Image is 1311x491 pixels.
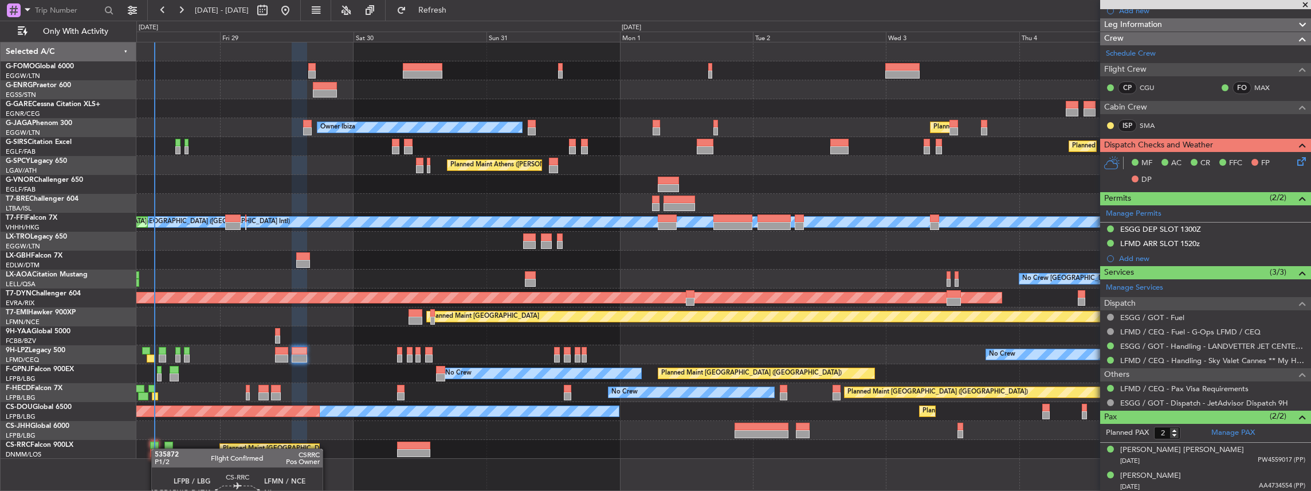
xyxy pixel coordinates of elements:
[1120,239,1200,248] div: LFMD ARR SLOT 1520z
[6,347,29,354] span: 9H-LPZ
[1259,481,1305,491] span: AA4734554 (PP)
[1140,120,1165,131] a: SMA
[6,177,83,184] a: G-VNORChallenger 650
[6,328,70,335] a: 9H-YAAGlobal 5000
[6,82,33,89] span: G-ENRG
[6,261,40,270] a: EDLW/DTM
[1104,18,1162,32] span: Leg Information
[1119,6,1305,15] div: Add new
[6,309,28,316] span: T7-EMI
[6,196,29,202] span: T7-BRE
[6,233,30,240] span: LX-TRO
[1120,398,1288,408] a: ESGG / GOT - Dispatch - JetAdvisor Dispatch 9H
[611,384,638,401] div: No Crew
[6,63,74,70] a: G-FOMOGlobal 6000
[6,450,41,459] a: DNMM/LOS
[6,299,34,307] a: EVRA/RIX
[1120,327,1261,337] a: LFMD / CEQ - Fuel - G-Ops LFMD / CEQ
[6,215,26,221] span: T7-FFI
[1104,411,1117,424] span: Pax
[6,375,36,383] a: LFPB/LBG
[1229,158,1242,169] span: FFC
[1106,282,1163,294] a: Manage Services
[354,32,486,42] div: Sat 30
[1104,101,1147,114] span: Cabin Crew
[1104,297,1136,310] span: Dispatch
[1258,455,1305,465] span: PW4559017 (PP)
[6,412,36,421] a: LFPB/LBG
[1104,63,1147,76] span: Flight Crew
[989,346,1015,363] div: No Crew
[6,185,36,194] a: EGLF/FAB
[6,242,40,251] a: EGGW/LTN
[6,158,30,165] span: G-SPCY
[6,139,72,146] a: G-SIRSCitation Excel
[6,233,67,240] a: LX-TROLegacy 650
[1120,457,1140,465] span: [DATE]
[30,28,121,36] span: Only With Activity
[430,308,539,325] div: Planned Maint [GEOGRAPHIC_DATA]
[1270,266,1286,278] span: (3/3)
[923,403,1103,420] div: Planned Maint [GEOGRAPHIC_DATA] ([GEOGRAPHIC_DATA])
[6,82,71,89] a: G-ENRGPraetor 600
[35,2,101,19] input: Trip Number
[6,423,30,430] span: CS-JHH
[622,23,641,33] div: [DATE]
[6,63,35,70] span: G-FOMO
[6,431,36,440] a: LFPB/LBG
[6,337,36,345] a: FCBB/BZV
[409,6,457,14] span: Refresh
[6,366,30,373] span: F-GPNJ
[1104,368,1129,381] span: Others
[1140,83,1165,93] a: CGU
[1072,138,1253,155] div: Planned Maint [GEOGRAPHIC_DATA] ([GEOGRAPHIC_DATA])
[6,393,36,402] a: LFPB/LBG
[6,328,32,335] span: 9H-YAA
[6,318,40,326] a: LFMN/NCE
[391,1,460,20] button: Refresh
[6,366,74,373] a: F-GPNJFalcon 900EX
[1022,270,1151,287] div: No Crew [GEOGRAPHIC_DATA] (Dublin Intl)
[486,32,619,42] div: Sun 31
[1118,81,1137,94] div: CP
[6,110,40,118] a: EGNR/CEG
[6,271,32,278] span: LX-AOA
[1120,224,1201,234] div: ESGG DEP SLOT 1300Z
[6,309,76,316] a: T7-EMIHawker 900XP
[1104,32,1124,45] span: Crew
[6,120,72,127] a: G-JAGAPhenom 300
[1141,174,1152,186] span: DP
[6,252,62,259] a: LX-GBHFalcon 7X
[847,384,1028,401] div: Planned Maint [GEOGRAPHIC_DATA] ([GEOGRAPHIC_DATA])
[1200,158,1210,169] span: CR
[6,290,81,297] a: T7-DYNChallenger 604
[6,404,72,411] a: CS-DOUGlobal 6500
[1120,341,1305,351] a: ESGG / GOT - Handling - LANDVETTER JET CENTER ESGG/GOT
[6,158,67,165] a: G-SPCYLegacy 650
[6,166,37,175] a: LGAV/ATH
[6,356,39,364] a: LFMD/CEQ
[1233,81,1251,94] div: FO
[886,32,1019,42] div: Wed 3
[1211,427,1255,439] a: Manage PAX
[6,72,40,80] a: EGGW/LTN
[1254,83,1280,93] a: MAX
[6,442,30,449] span: CS-RRC
[6,223,40,232] a: VHHH/HKG
[1120,445,1244,456] div: [PERSON_NAME] [PERSON_NAME]
[445,365,472,382] div: No Crew
[320,119,355,136] div: Owner Ibiza
[1119,254,1305,263] div: Add new
[6,139,28,146] span: G-SIRS
[6,120,32,127] span: G-JAGA
[6,215,57,221] a: T7-FFIFalcon 7X
[6,204,32,213] a: LTBA/ISL
[6,385,62,392] a: F-HECDFalcon 7X
[6,177,34,184] span: G-VNOR
[1019,32,1152,42] div: Thu 4
[90,213,290,231] div: [PERSON_NAME][GEOGRAPHIC_DATA] ([GEOGRAPHIC_DATA] Intl)
[6,280,36,289] a: LELL/QSA
[195,5,249,15] span: [DATE] - [DATE]
[13,22,124,41] button: Only With Activity
[6,101,32,108] span: G-GARE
